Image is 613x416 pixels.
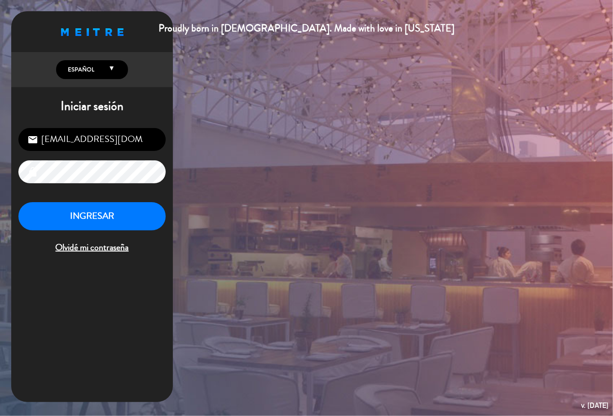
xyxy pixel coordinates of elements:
i: email [27,134,38,145]
i: lock [27,167,38,177]
h1: Iniciar sesión [11,99,173,114]
span: Español [66,65,94,74]
div: v. [DATE] [581,399,609,412]
input: Correo Electrónico [18,128,166,151]
button: INGRESAR [18,202,166,230]
span: Olvidé mi contraseña [18,240,166,255]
